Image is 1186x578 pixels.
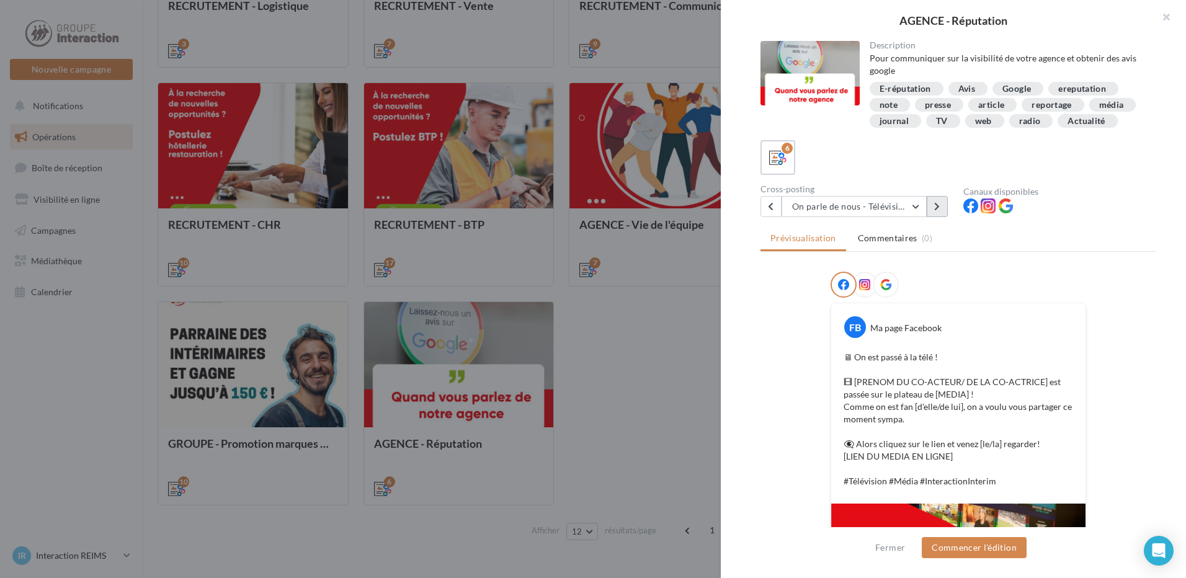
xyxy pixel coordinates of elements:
[870,322,942,334] div: Ma page Facebook
[741,15,1166,26] div: AGENCE - Réputation
[858,232,917,244] span: Commentaires
[1032,100,1071,110] div: reportage
[1002,84,1031,94] div: Google
[844,316,866,338] div: FB
[958,84,975,94] div: Avis
[880,117,909,126] div: journal
[1068,117,1105,126] div: Actualité
[880,84,931,94] div: E-réputation
[978,100,1004,110] div: article
[1099,100,1124,110] div: média
[844,351,1073,487] p: 🖥 On est passé à la télé ! 🎞 [PRENOM DU CO-ACTEUR/ DE LA CO-ACTRICE] est passée sur le plateau de...
[922,233,932,243] span: (0)
[936,117,948,126] div: TV
[1058,84,1106,94] div: ereputation
[925,100,951,110] div: presse
[1019,117,1041,126] div: radio
[975,117,992,126] div: web
[782,196,927,217] button: On parle de nous - Télévision
[782,143,793,154] div: 6
[963,187,1156,196] div: Canaux disponibles
[870,41,1147,50] div: Description
[870,540,910,555] button: Fermer
[760,185,953,193] div: Cross-posting
[870,52,1147,77] div: Pour communiquer sur la visibilité de votre agence et obtenir des avis google
[1144,536,1174,566] div: Open Intercom Messenger
[880,100,898,110] div: note
[922,537,1027,558] button: Commencer l'édition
